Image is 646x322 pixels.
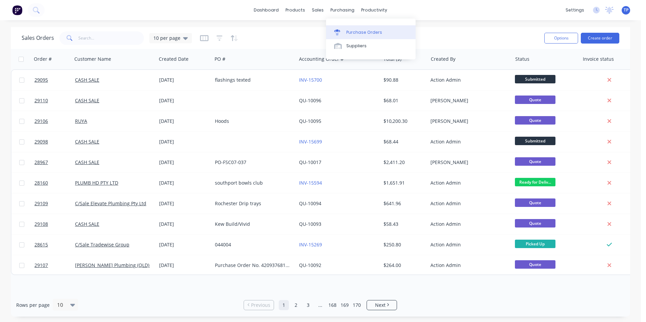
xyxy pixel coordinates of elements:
[159,138,209,145] div: [DATE]
[34,193,75,214] a: 29109
[34,214,75,234] a: 29108
[327,300,338,310] a: Page 168
[430,138,505,145] div: Action Admin
[159,221,209,227] div: [DATE]
[75,221,99,227] a: CASH SALE
[358,5,391,15] div: productivity
[430,262,505,269] div: Action Admin
[299,180,322,186] a: INV-15594
[215,159,290,166] div: PO-FSC07-037
[34,118,48,125] span: 29106
[251,302,270,308] span: Previous
[430,180,505,186] div: Action Admin
[383,180,423,186] div: $1,651.91
[34,235,75,255] a: 28615
[34,111,75,131] a: 29106
[215,56,225,62] div: PO #
[430,77,505,83] div: Action Admin
[291,300,301,310] a: Page 2
[215,118,290,125] div: Hoods
[75,200,146,207] a: C/Sale Elevate Plumbing Pty Ltd
[515,137,555,145] span: Submitted
[383,97,423,104] div: $68.01
[430,200,505,207] div: Action Admin
[299,241,322,248] a: INV-15269
[241,300,400,310] ul: Pagination
[34,173,75,193] a: 28160
[34,138,48,145] span: 29098
[346,29,382,35] div: Purchase Orders
[340,300,350,310] a: Page 169
[581,33,619,44] button: Create order
[515,260,555,269] span: Quote
[326,25,416,39] a: Purchase Orders
[515,198,555,207] span: Quote
[299,221,321,227] a: QU-10093
[215,77,290,83] div: flashings texted
[78,31,144,45] input: Search...
[383,241,423,248] div: $250.80
[383,118,423,125] div: $10,200.30
[299,56,344,62] div: Accounting Order #
[75,77,99,83] a: CASH SALE
[430,118,505,125] div: [PERSON_NAME]
[383,138,423,145] div: $68.44
[326,39,416,53] a: Suppliers
[299,262,321,268] a: QU-10092
[299,118,321,124] a: QU-10095
[34,77,48,83] span: 29095
[34,159,48,166] span: 28967
[215,241,290,248] div: 044004
[430,241,505,248] div: Action Admin
[383,221,423,227] div: $58.43
[34,97,48,104] span: 29110
[308,5,327,15] div: sales
[75,262,166,268] a: [PERSON_NAME] Plumbing (QLD) Pty Ltd
[159,77,209,83] div: [DATE]
[22,35,54,41] h1: Sales Orders
[562,5,588,15] div: settings
[215,200,290,207] div: Rochester Drip trays
[215,262,290,269] div: Purchase Order No. 420937681 (4065)
[299,77,322,83] a: INV-15700
[299,200,321,207] a: QU-10094
[299,138,322,145] a: INV-15699
[75,159,99,165] a: CASH SALE
[159,56,189,62] div: Created Date
[430,159,505,166] div: [PERSON_NAME]
[153,34,180,42] span: 10 per page
[75,97,99,104] a: CASH SALE
[299,97,321,104] a: QU-10096
[159,241,209,248] div: [DATE]
[250,5,282,15] a: dashboard
[159,97,209,104] div: [DATE]
[75,138,99,145] a: CASH SALE
[303,300,313,310] a: Page 3
[34,221,48,227] span: 29108
[34,255,75,275] a: 29107
[383,200,423,207] div: $641.96
[515,56,529,62] div: Status
[430,97,505,104] div: [PERSON_NAME]
[346,43,367,49] div: Suppliers
[515,116,555,125] span: Quote
[375,302,386,308] span: Next
[583,56,614,62] div: Invoice status
[315,300,325,310] a: Jump forward
[34,152,75,172] a: 28967
[383,159,423,166] div: $2,411.20
[16,302,50,308] span: Rows per page
[367,302,397,308] a: Next page
[34,262,48,269] span: 29107
[34,180,48,186] span: 28160
[34,56,52,62] div: Order #
[159,118,209,125] div: [DATE]
[34,132,75,152] a: 29098
[624,7,628,13] span: TP
[383,262,423,269] div: $264.00
[74,56,111,62] div: Customer Name
[282,5,308,15] div: products
[515,178,555,186] span: Ready for Deliv...
[215,180,290,186] div: southport bowls club
[159,180,209,186] div: [DATE]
